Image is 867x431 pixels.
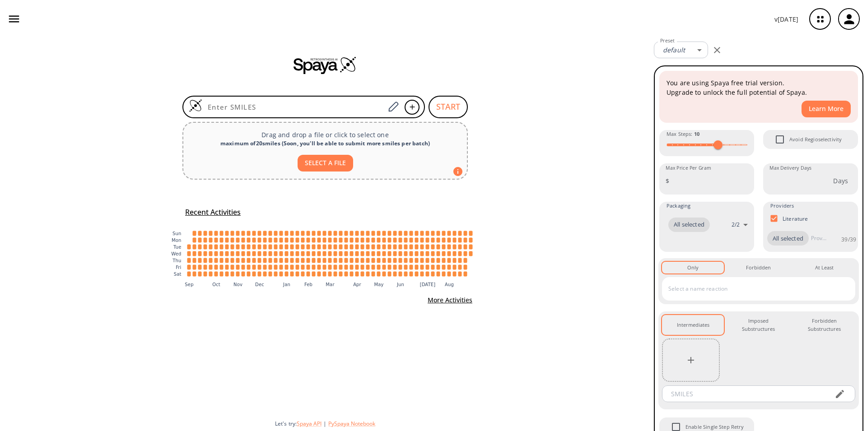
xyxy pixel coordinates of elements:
[815,264,834,272] div: At Least
[663,46,685,54] em: default
[420,282,436,287] text: [DATE]
[667,78,851,97] p: You are using Spaya free trial version. Upgrade to unlock the full potential of Spaya.
[769,165,811,171] label: Max Delivery Days
[727,315,789,335] button: Imposed Substructures
[685,423,744,431] span: Enable Single Step Retry
[793,262,855,273] button: At Least
[668,220,710,229] span: All selected
[171,251,181,256] text: Wed
[429,96,468,118] button: START
[172,258,181,263] text: Thu
[275,420,647,427] div: Let's try:
[396,282,404,287] text: Jun
[185,208,241,217] h5: Recent Activities
[662,315,724,335] button: Intermediates
[732,221,740,228] p: 2 / 2
[783,215,808,222] p: Literature
[326,282,335,287] text: Mar
[424,292,476,309] button: More Activities
[694,130,699,137] strong: 10
[171,231,181,277] g: y-axis tick label
[187,231,473,276] g: cell
[189,99,202,112] img: Logo Spaya
[667,130,699,138] span: Max Steps :
[298,155,353,171] button: SELECT A FILE
[687,264,699,272] div: Only
[735,317,782,334] div: Imposed Substructures
[666,176,669,185] p: $
[833,176,848,185] p: Days
[191,139,460,148] div: maximum of 20 smiles ( Soon, you'll be able to submit more smiles per batch )
[173,245,182,250] text: Tue
[660,37,675,44] label: Preset
[774,14,798,24] p: v [DATE]
[793,315,855,335] button: Forbidden Substructures
[185,282,454,287] g: x-axis tick label
[328,420,375,427] button: PySpaya Notebook
[727,262,789,273] button: Forbidden
[662,262,724,273] button: Only
[445,282,454,287] text: Aug
[841,236,856,243] p: 39 / 39
[770,202,794,210] span: Providers
[212,282,220,287] text: Oct
[294,56,357,74] img: Spaya logo
[789,135,842,144] span: Avoid Regioselectivity
[746,264,771,272] div: Forbidden
[255,282,264,287] text: Dec
[801,317,848,334] div: Forbidden Substructures
[809,231,829,246] input: Provider name
[322,420,328,427] span: |
[191,130,460,139] p: Drag and drop a file or click to select one
[767,234,809,243] span: All selected
[172,231,181,236] text: Sun
[802,101,851,117] button: Learn More
[666,282,838,296] input: Select a name reaction
[176,265,181,270] text: Fri
[304,282,312,287] text: Feb
[677,321,709,329] div: Intermediates
[374,282,383,287] text: May
[174,272,182,277] text: Sat
[182,205,244,220] button: Recent Activities
[666,165,711,171] label: Max Price Per Gram
[297,420,322,427] button: Spaya API
[233,282,242,287] text: Nov
[283,282,290,287] text: Jan
[185,282,193,287] text: Sep
[667,202,690,210] span: Packaging
[353,282,361,287] text: Apr
[202,102,385,111] input: Enter SMILES
[665,385,827,402] input: SMILES
[172,238,182,243] text: Mon
[770,130,789,149] span: Avoid Regioselectivity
